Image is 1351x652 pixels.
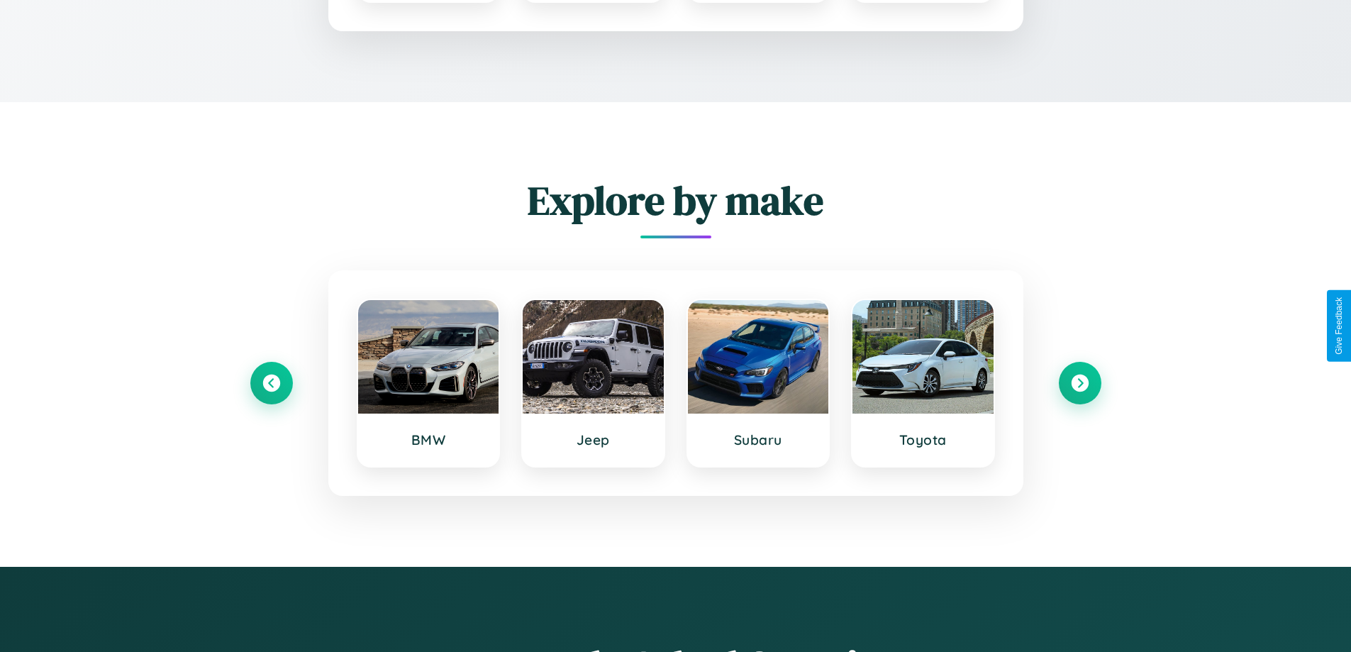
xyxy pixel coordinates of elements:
h2: Explore by make [250,173,1101,228]
h3: Jeep [537,431,650,448]
h3: Toyota [867,431,979,448]
h3: BMW [372,431,485,448]
h3: Subaru [702,431,815,448]
div: Give Feedback [1334,297,1344,355]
